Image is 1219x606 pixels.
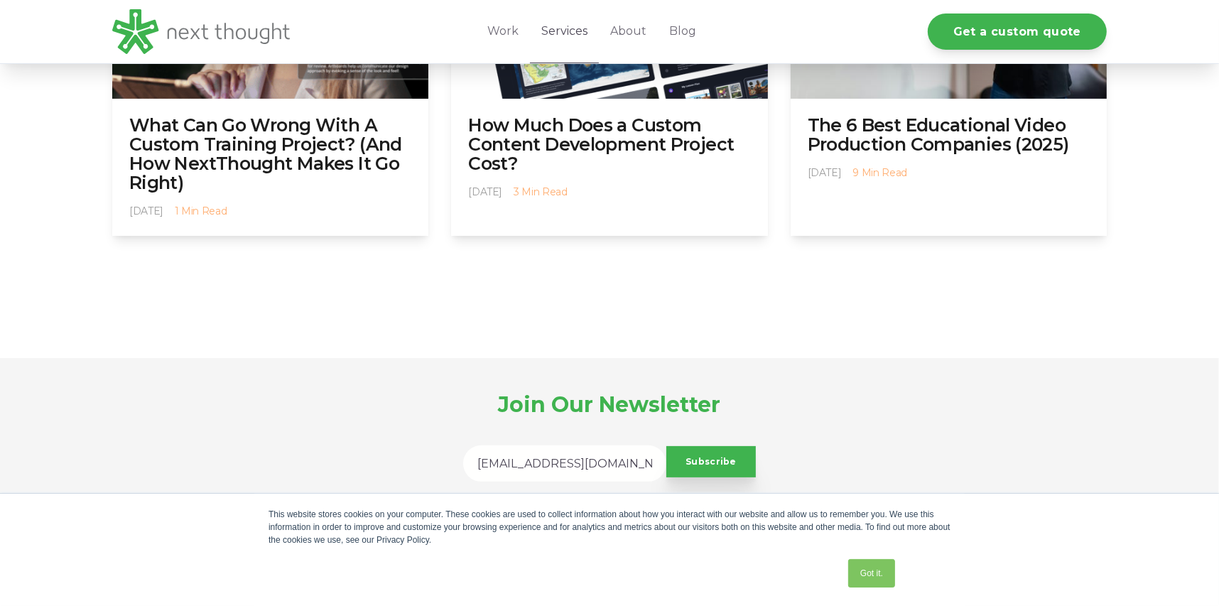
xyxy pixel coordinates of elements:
[463,445,666,482] input: Email Address
[853,166,908,179] span: 9 Min Read
[129,204,411,219] p: [DATE]
[514,185,568,198] span: 3 Min Read
[112,9,290,54] img: LG - NextThought Logo
[808,166,1090,180] p: [DATE]
[848,559,895,588] a: Got it.
[129,114,402,193] a: What Can Go Wrong With A Custom Training Project? (And How NextThought Makes It Go Right)
[928,13,1107,50] a: Get a custom quote
[175,205,227,217] span: 1 Min Read
[269,508,950,546] div: This website stores cookies on your computer. These cookies are used to collect information about...
[468,185,750,200] p: [DATE]
[808,114,1069,155] a: The 6 Best Educational Video Production Companies (2025)
[418,392,801,418] h3: Join Our Newsletter
[468,114,734,174] a: How Much Does a Custom Content Development Project Cost?
[666,446,756,477] input: Subscribe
